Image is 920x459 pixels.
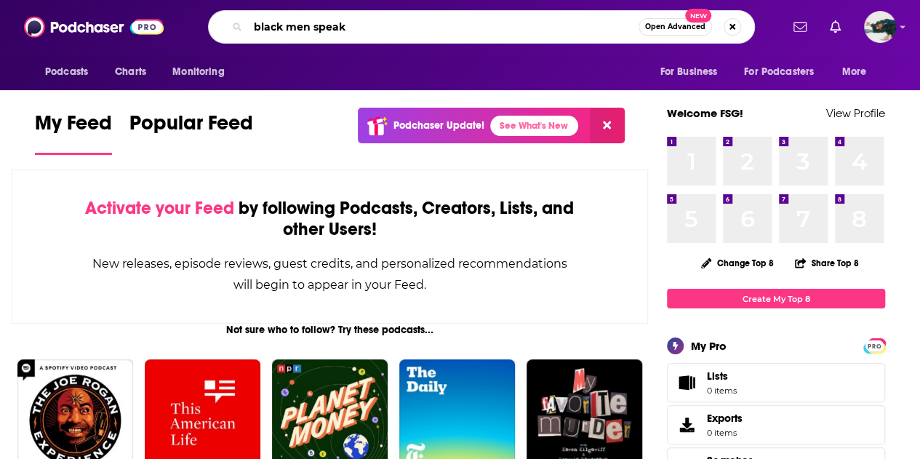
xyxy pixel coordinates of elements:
[672,372,701,393] span: Lists
[667,106,743,120] a: Welcome FSG!
[172,62,224,82] span: Monitoring
[645,23,705,31] span: Open Advanced
[490,116,578,136] a: See What's New
[129,111,253,155] a: Popular Feed
[649,58,735,86] button: open menu
[707,412,743,425] span: Exports
[667,405,885,444] a: Exports
[129,111,253,144] span: Popular Feed
[35,111,112,155] a: My Feed
[85,198,575,240] div: by following Podcasts, Creators, Lists, and other Users!
[45,62,88,82] span: Podcasts
[865,340,883,351] a: PRO
[864,11,896,43] span: Logged in as fsg.publicity
[667,363,885,402] a: Lists
[707,386,737,396] span: 0 items
[660,62,717,82] span: For Business
[691,339,727,353] div: My Pro
[794,249,860,277] button: Share Top 8
[667,289,885,308] a: Create My Top 8
[735,58,835,86] button: open menu
[864,11,896,43] img: User Profile
[208,10,755,44] div: Search podcasts, credits, & more...
[85,197,234,219] span: Activate your Feed
[248,15,639,39] input: Search podcasts, credits, & more...
[692,254,783,272] button: Change Top 8
[685,9,711,23] span: New
[35,58,107,86] button: open menu
[639,18,712,36] button: Open AdvancedNew
[832,58,885,86] button: open menu
[707,370,728,383] span: Lists
[826,106,885,120] a: View Profile
[707,428,743,438] span: 0 items
[12,324,648,336] div: Not sure who to follow? Try these podcasts...
[864,11,896,43] button: Show profile menu
[824,15,847,39] a: Show notifications dropdown
[744,62,814,82] span: For Podcasters
[707,370,737,383] span: Lists
[162,58,243,86] button: open menu
[24,13,164,41] img: Podchaser - Follow, Share and Rate Podcasts
[115,62,146,82] span: Charts
[672,415,701,435] span: Exports
[85,253,575,295] div: New releases, episode reviews, guest credits, and personalized recommendations will begin to appe...
[788,15,812,39] a: Show notifications dropdown
[105,58,155,86] a: Charts
[842,62,867,82] span: More
[35,111,112,144] span: My Feed
[393,119,484,132] p: Podchaser Update!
